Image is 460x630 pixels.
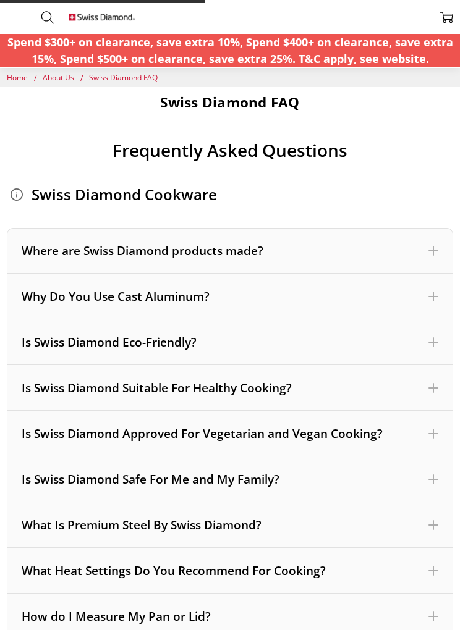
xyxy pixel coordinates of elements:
[22,608,438,624] div: How do I Measure My Pan or Lid?
[32,185,217,204] span: Swiss Diamond Cookware
[7,365,453,411] div: Is Swiss Diamond Suitable For Healthy Cooking?
[22,517,438,533] div: What Is Premium Steel By Swiss Diamond?
[43,72,74,83] span: About Us
[22,243,438,259] div: Where are Swiss Diamond products made?
[7,72,28,83] span: Home
[22,471,438,487] div: Is Swiss Diamond Safe For Me and My Family?
[22,334,438,350] div: Is Swiss Diamond Eco-Friendly?
[7,34,454,67] p: Spend $300+ on clearance, save extra 10%, Spend $400+ on clearance, save extra 15%, Spend $500+ o...
[7,228,453,274] div: Where are Swiss Diamond products made?
[7,502,453,548] div: What Is Premium Steel By Swiss Diamond?
[22,380,438,396] div: Is Swiss Diamond Suitable For Healthy Cooking?
[22,426,438,442] div: Is Swiss Diamond Approved For Vegetarian and Vegan Cooking?
[89,72,158,83] a: Swiss Diamond FAQ
[7,72,30,83] a: Home
[7,94,453,111] h1: Swiss Diamond FAQ
[7,548,453,594] div: What Heat Settings Do You Recommend For Cooking?
[69,4,135,30] img: Free Shipping On Every Order
[22,563,438,579] div: What Heat Settings Do You Recommend For Cooking?
[43,72,76,83] a: About Us
[7,274,453,319] div: Why Do You Use Cast Aluminum?
[7,411,453,456] div: Is Swiss Diamond Approved For Vegetarian and Vegan Cooking?
[7,125,453,160] div: Frequently Asked Questions
[22,288,438,304] div: Why Do You Use Cast Aluminum?
[7,456,453,502] div: Is Swiss Diamond Safe For Me and My Family?
[7,319,453,365] div: Is Swiss Diamond Eco-Friendly?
